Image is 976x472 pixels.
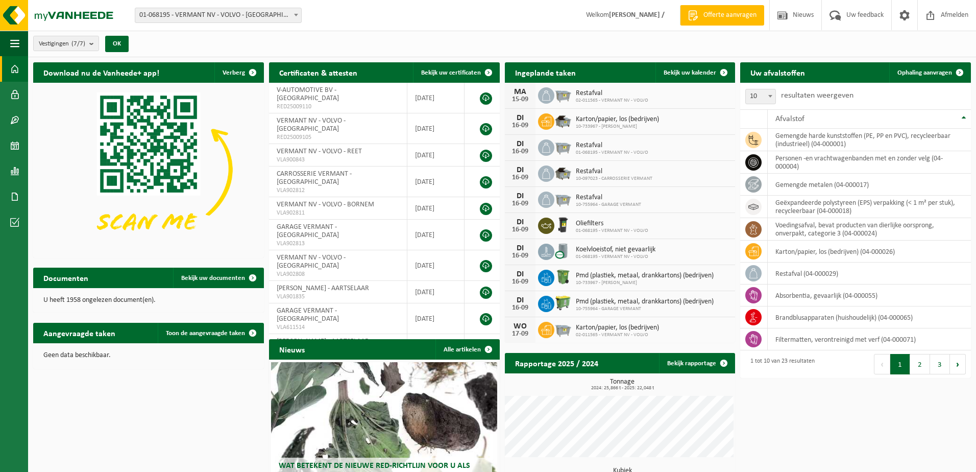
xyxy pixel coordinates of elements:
span: 10-733967 - [PERSON_NAME] [576,280,714,286]
span: Restafval [576,168,652,176]
span: Karton/papier, los (bedrijven) [576,324,659,332]
div: DI [510,114,530,122]
h2: Documenten [33,268,99,288]
td: personen -en vrachtwagenbanden met en zonder velg (04-000004) [768,151,971,174]
img: WB-0660-HPE-GN-50 [554,294,572,312]
a: Ophaling aanvragen [889,62,970,83]
img: WB-0240-HPE-BK-01 [554,216,572,233]
td: [DATE] [407,167,465,197]
img: WB-5000-GAL-GY-01 [554,112,572,129]
a: Bekijk uw certificaten [413,62,499,83]
span: Toon de aangevraagde taken [166,330,245,337]
button: Previous [874,354,890,374]
div: MA [510,88,530,96]
span: 01-068195 - VERMANT NV - VOLVO [576,228,648,234]
img: WB-0370-HPE-GN-50 [554,268,572,286]
div: 16-09 [510,148,530,155]
td: [DATE] [407,250,465,281]
span: GARAGE VERMANT - [GEOGRAPHIC_DATA] [277,223,339,239]
strong: [PERSON_NAME] / [609,11,665,19]
td: gemengde harde kunststoffen (PE, PP en PVC), recycleerbaar (industrieel) (04-000001) [768,129,971,151]
span: 02-011565 - VERMANT NV - VOLVO [576,98,648,104]
h2: Nieuws [269,339,315,359]
count: (7/7) [71,40,85,47]
div: 16-09 [510,226,530,233]
td: [DATE] [407,281,465,303]
button: Vestigingen(7/7) [33,36,99,51]
span: [PERSON_NAME] - AARTSELAAR [277,285,369,292]
span: Verberg [223,69,245,76]
span: Karton/papier, los (bedrijven) [576,115,659,124]
span: VLA902808 [277,270,399,278]
img: WB-2500-GAL-GY-01 [554,138,572,155]
a: Bekijk rapportage [659,353,734,373]
span: RED25009105 [277,133,399,141]
img: Download de VHEPlus App [33,83,264,256]
span: Offerte aanvragen [701,10,759,20]
td: gemengde metalen (04-000017) [768,174,971,196]
div: 16-09 [510,304,530,312]
span: 01-068195 - VERMANT NV - VOLVO - MECHELEN [135,8,301,22]
div: 16-09 [510,252,530,259]
label: resultaten weergeven [781,91,853,100]
a: Bekijk uw documenten [173,268,263,288]
td: brandblusapparaten (huishoudelijk) (04-000065) [768,306,971,328]
div: 16-09 [510,174,530,181]
span: RED25009110 [277,103,399,111]
h2: Uw afvalstoffen [740,62,815,82]
span: VLA902813 [277,240,399,248]
h2: Rapportage 2025 / 2024 [505,353,608,373]
a: Toon de aangevraagde taken [158,323,263,343]
button: 2 [910,354,930,374]
td: [DATE] [407,220,465,250]
div: DI [510,140,530,148]
div: 17-09 [510,331,530,338]
span: VERMANT NV - VOLVO - [GEOGRAPHIC_DATA] [277,117,346,133]
div: DI [510,166,530,174]
h3: Tonnage [510,379,736,391]
iframe: chat widget [5,450,170,472]
span: Oliefilters [576,220,648,228]
td: karton/papier, los (bedrijven) (04-000026) [768,241,971,263]
img: LP-LD-00200-CU [554,242,572,259]
span: VLA901835 [277,293,399,301]
span: 01-068195 - VERMANT NV - VOLVO - MECHELEN [135,8,302,23]
span: Bekijk uw certificaten [421,69,481,76]
span: 02-011565 - VERMANT NV - VOLVO [576,332,659,338]
span: VLA611514 [277,323,399,332]
td: restafval (04-000029) [768,263,971,285]
button: OK [105,36,129,52]
h2: Download nu de Vanheede+ app! [33,62,169,82]
h2: Aangevraagde taken [33,323,126,343]
h2: Ingeplande taken [505,62,586,82]
span: 10-755964 - GARAGE VERMANT [576,202,641,208]
span: Bekijk uw kalender [664,69,716,76]
span: VERMANT NV - VOLVO - BORNEM [277,201,374,208]
img: WB-2500-GAL-GY-01 [554,320,572,338]
span: Koelvloeistof, niet gevaarlijk [576,246,655,254]
td: filtermatten, verontreinigd met verf (04-000071) [768,328,971,350]
span: VLA900843 [277,156,399,164]
div: WO [510,322,530,331]
td: voedingsafval, bevat producten van dierlijke oorsprong, onverpakt, categorie 3 (04-000024) [768,218,971,241]
button: Verberg [214,62,263,83]
div: 16-09 [510,122,530,129]
span: 10-733967 - [PERSON_NAME] [576,124,659,130]
div: DI [510,270,530,278]
span: VLA902811 [277,209,399,217]
span: Pmd (plastiek, metaal, drankkartons) (bedrijven) [576,298,714,306]
div: 1 tot 10 van 23 resultaten [745,353,815,375]
td: [DATE] [407,303,465,334]
span: Restafval [576,141,648,150]
div: 16-09 [510,200,530,207]
div: DI [510,296,530,304]
td: [DATE] [407,144,465,167]
div: 15-09 [510,96,530,103]
span: 10 [746,89,775,104]
span: VERMANT NV - VOLVO - REET [277,148,362,155]
td: [DATE] [407,197,465,220]
span: 2024: 25,866 t - 2025: 22,048 t [510,386,736,391]
span: Vestigingen [39,36,85,52]
img: WB-2500-GAL-GY-01 [554,190,572,207]
span: Restafval [576,89,648,98]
